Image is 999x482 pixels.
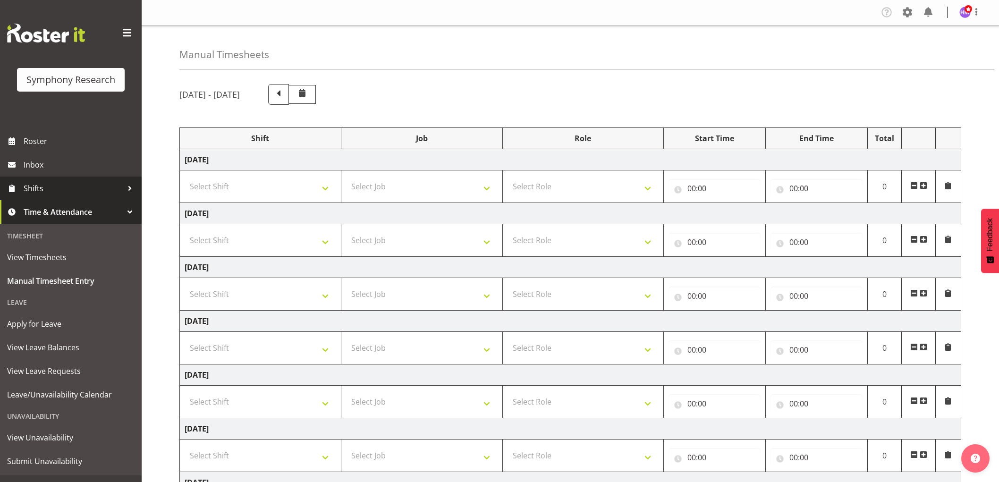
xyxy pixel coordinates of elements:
[180,257,961,278] td: [DATE]
[872,133,897,144] div: Total
[2,449,139,473] a: Submit Unavailability
[180,311,961,332] td: [DATE]
[24,181,123,195] span: Shifts
[770,340,863,359] input: Click to select...
[868,170,902,203] td: 0
[2,293,139,312] div: Leave
[179,89,240,100] h5: [DATE] - [DATE]
[770,394,863,413] input: Click to select...
[2,426,139,449] a: View Unavailability
[180,418,961,440] td: [DATE]
[2,383,139,406] a: Leave/Unavailability Calendar
[2,226,139,245] div: Timesheet
[7,317,135,331] span: Apply for Leave
[24,205,123,219] span: Time & Attendance
[669,394,761,413] input: Click to select...
[508,133,659,144] div: Role
[2,359,139,383] a: View Leave Requests
[180,203,961,224] td: [DATE]
[7,274,135,288] span: Manual Timesheet Entry
[2,406,139,426] div: Unavailability
[185,133,336,144] div: Shift
[770,448,863,467] input: Click to select...
[180,364,961,386] td: [DATE]
[669,340,761,359] input: Click to select...
[26,73,115,87] div: Symphony Research
[7,24,85,42] img: Rosterit website logo
[7,388,135,402] span: Leave/Unavailability Calendar
[770,233,863,252] input: Click to select...
[7,364,135,378] span: View Leave Requests
[2,312,139,336] a: Apply for Leave
[2,269,139,293] a: Manual Timesheet Entry
[868,278,902,311] td: 0
[770,179,863,198] input: Click to select...
[7,454,135,468] span: Submit Unavailability
[669,287,761,305] input: Click to select...
[868,332,902,364] td: 0
[24,158,137,172] span: Inbox
[669,448,761,467] input: Click to select...
[986,218,994,251] span: Feedback
[770,287,863,305] input: Click to select...
[868,224,902,257] td: 0
[2,245,139,269] a: View Timesheets
[971,454,980,463] img: help-xxl-2.png
[7,431,135,445] span: View Unavailability
[7,250,135,264] span: View Timesheets
[2,336,139,359] a: View Leave Balances
[346,133,498,144] div: Job
[868,440,902,472] td: 0
[7,340,135,355] span: View Leave Balances
[669,179,761,198] input: Click to select...
[24,134,137,148] span: Roster
[669,133,761,144] div: Start Time
[868,386,902,418] td: 0
[981,209,999,273] button: Feedback - Show survey
[180,149,961,170] td: [DATE]
[669,233,761,252] input: Click to select...
[959,7,971,18] img: hitesh-makan1261.jpg
[770,133,863,144] div: End Time
[179,49,269,60] h4: Manual Timesheets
